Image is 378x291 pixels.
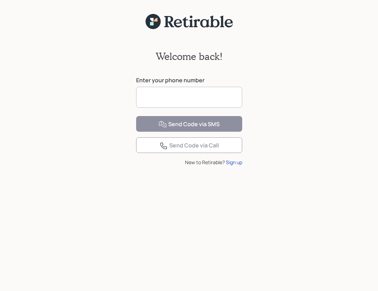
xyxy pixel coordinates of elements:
div: Sign up [226,159,242,166]
div: Send Code via Call [160,141,219,150]
button: Send Code via SMS [136,116,242,132]
h2: Welcome back! [156,51,223,62]
div: New to Retirable? [136,159,242,166]
label: Enter your phone number [136,76,242,84]
div: Send Code via SMS [158,120,220,129]
button: Send Code via Call [136,137,242,153]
